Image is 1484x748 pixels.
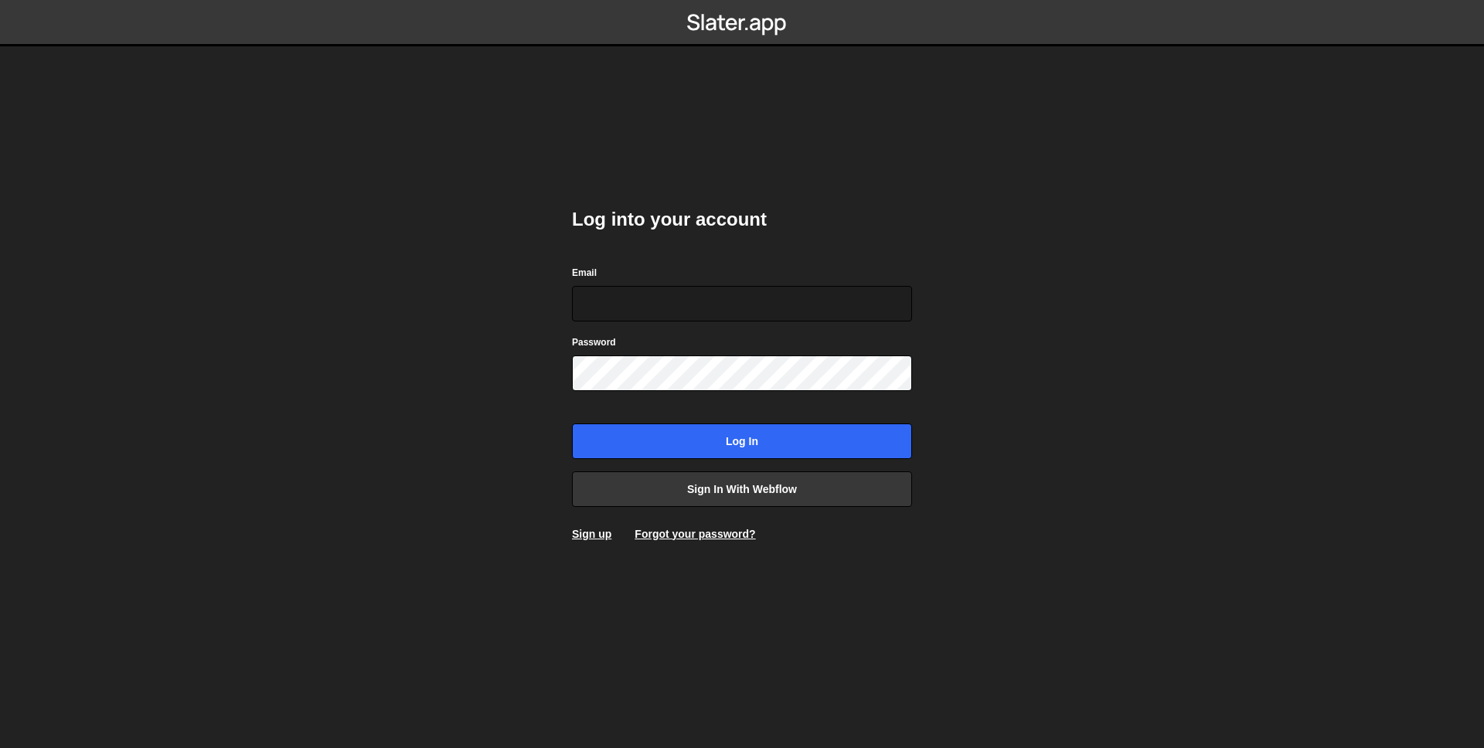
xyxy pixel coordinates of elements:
[572,423,912,459] input: Log in
[572,335,616,350] label: Password
[572,207,912,232] h2: Log into your account
[572,265,597,280] label: Email
[572,528,611,540] a: Sign up
[635,528,755,540] a: Forgot your password?
[572,471,912,507] a: Sign in with Webflow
